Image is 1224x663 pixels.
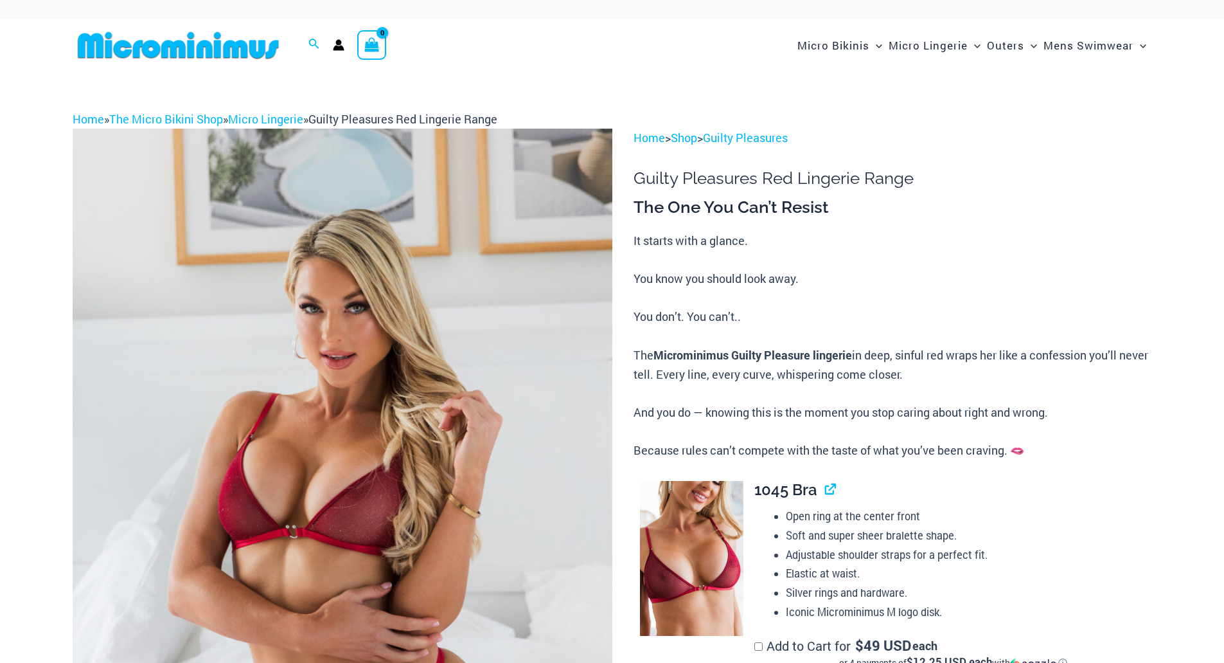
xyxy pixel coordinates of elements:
span: 1045 Bra [754,480,817,499]
img: MM SHOP LOGO FLAT [73,31,284,60]
span: Menu Toggle [869,29,882,62]
a: Shop [671,130,697,145]
h1: Guilty Pleasures Red Lingerie Range [634,168,1151,188]
span: Guilty Pleasures Red Lingerie Range [308,111,497,127]
span: Menu Toggle [1024,29,1037,62]
a: Micro Lingerie [228,111,303,127]
li: Silver rings and hardware. [786,583,1152,603]
p: It starts with a glance. You know you should look away. You don’t. You can’t.. The in deep, sinfu... [634,232,1151,460]
span: Outers [987,29,1024,62]
li: Open ring at the center front [786,507,1152,526]
span: Mens Swimwear [1043,29,1133,62]
p: > > [634,129,1151,148]
a: Mens SwimwearMenu ToggleMenu Toggle [1040,26,1149,65]
a: Micro LingerieMenu ToggleMenu Toggle [885,26,984,65]
img: Guilty Pleasures Red 1045 Bra [640,481,743,637]
span: each [912,639,937,652]
b: Microminimus Guilty Pleasure lingerie [653,347,852,363]
li: Elastic at waist. [786,564,1152,583]
h3: The One You Can’t Resist [634,197,1151,219]
span: Menu Toggle [968,29,980,62]
li: Soft and super sheer bralette shape. [786,526,1152,545]
a: Account icon link [333,39,344,51]
a: View Shopping Cart, empty [357,30,387,60]
a: Search icon link [308,37,320,53]
span: Menu Toggle [1133,29,1146,62]
span: Micro Lingerie [889,29,968,62]
a: Micro BikinisMenu ToggleMenu Toggle [794,26,885,65]
nav: Site Navigation [792,24,1152,67]
a: The Micro Bikini Shop [109,111,223,127]
span: » » » [73,111,497,127]
span: 49 USD [855,639,911,652]
span: Micro Bikinis [797,29,869,62]
a: Home [634,130,665,145]
a: OutersMenu ToggleMenu Toggle [984,26,1040,65]
li: Adjustable shoulder straps for a perfect fit. [786,545,1152,565]
a: Home [73,111,104,127]
li: Iconic Microminimus M logo disk. [786,603,1152,622]
input: Add to Cart for$49 USD eachor 4 payments of$12.25 USD eachwithSezzle Click to learn more about Se... [754,642,763,651]
a: Guilty Pleasures [703,130,788,145]
span: $ [855,636,864,655]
